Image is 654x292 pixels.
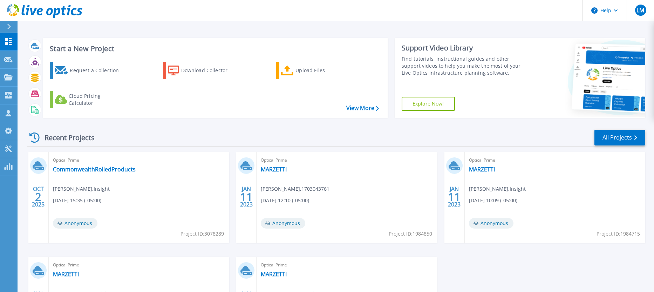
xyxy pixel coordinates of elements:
[469,166,495,173] a: MARZETTI
[469,156,641,164] span: Optical Prime
[295,63,352,77] div: Upload Files
[469,197,517,204] span: [DATE] 10:09 (-05:00)
[448,184,461,210] div: JAN 2023
[50,91,128,108] a: Cloud Pricing Calculator
[163,62,241,79] a: Download Collector
[276,62,354,79] a: Upload Files
[261,166,287,173] a: MARZETTI
[469,185,526,193] span: [PERSON_NAME] , Insight
[402,55,529,76] div: Find tutorials, instructional guides and other support videos to help you make the most of your L...
[27,129,104,146] div: Recent Projects
[53,197,101,204] span: [DATE] 15:35 (-05:00)
[53,185,110,193] span: [PERSON_NAME] , Insight
[50,62,128,79] a: Request a Collection
[402,43,529,53] div: Support Video Library
[69,93,125,107] div: Cloud Pricing Calculator
[32,184,45,210] div: OCT 2025
[346,105,379,111] a: View More
[53,156,225,164] span: Optical Prime
[70,63,126,77] div: Request a Collection
[261,261,433,269] span: Optical Prime
[594,130,645,145] a: All Projects
[597,230,640,238] span: Project ID: 1984715
[261,197,309,204] span: [DATE] 12:10 (-05:00)
[53,271,79,278] a: MARZETTI
[50,45,379,53] h3: Start a New Project
[389,230,432,238] span: Project ID: 1984850
[469,218,513,229] span: Anonymous
[53,261,225,269] span: Optical Prime
[53,218,97,229] span: Anonymous
[180,230,224,238] span: Project ID: 3078289
[240,194,253,200] span: 11
[261,271,287,278] a: MARZETTI
[636,7,644,13] span: LM
[261,156,433,164] span: Optical Prime
[240,184,253,210] div: JAN 2023
[181,63,237,77] div: Download Collector
[53,166,136,173] a: CommonwealthRolledProducts
[261,185,329,193] span: [PERSON_NAME] , 1703043761
[448,194,461,200] span: 11
[261,218,305,229] span: Anonymous
[402,97,455,111] a: Explore Now!
[35,194,41,200] span: 2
